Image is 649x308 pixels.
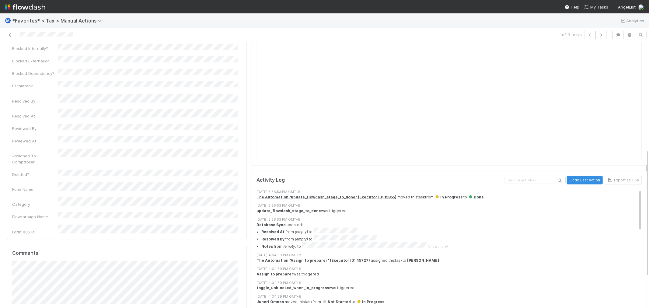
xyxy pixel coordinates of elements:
li: from to [262,235,647,242]
input: Search activities... [505,176,566,184]
button: Undo Last Action [567,176,603,184]
div: Blocked Internally? [12,45,58,51]
span: Not Started [322,299,351,304]
div: was triggered [257,208,647,214]
strong: Notes [262,244,273,249]
button: Export as CSV [604,176,642,184]
span: Ⓜ️ [5,18,11,23]
div: Fund Name [12,186,58,192]
div: [DATE] 4:04:39 PM GMT+8 [257,280,647,285]
a: The Automation "Assign to preparer" (Executor ID: 45727) [257,258,370,263]
div: Resolved By [12,98,58,104]
div: [DATE] 5:56:53 PM GMT+8 [257,217,647,222]
div: Reviewed At [12,138,58,144]
div: moved this task from to [257,299,647,305]
div: [DATE] 4:04:39 PM GMT+8 [257,253,647,258]
div: Blocked Externally? [12,58,58,64]
div: Blocked Dependency? [12,70,58,76]
em: (empty) [295,230,308,234]
div: updated: [257,222,647,250]
div: was triggered [257,285,647,291]
em: (empty) [295,237,308,241]
div: Flowthrough Name [12,214,58,220]
strong: Resolved At [262,230,285,234]
div: Deleted? [12,171,58,177]
img: logo-inverted-e16ddd16eac7371096b0.svg [5,2,45,12]
span: Done [468,195,484,199]
li: from to [262,228,647,235]
span: 1 of 13 tasks [560,32,582,38]
span: AngelList [618,5,636,9]
div: Resolved At [12,113,58,119]
strong: Resolved By [262,237,285,241]
img: avatar_de77a991-7322-4664-a63d-98ba485ee9e0.png [638,4,644,10]
div: Escalated? [12,83,58,89]
strong: [PERSON_NAME] [407,258,439,263]
a: My Tasks [584,4,608,10]
strong: Junerl Omnes [257,299,284,304]
span: In Progress [435,195,463,199]
div: [DATE] 4:04:39 PM GMT+8 [257,294,647,299]
div: moved this task from to [257,194,647,200]
div: was triggered [257,271,647,277]
a: The Automation "update_flowdash_stage_to_done" (Executor ID: 15855) [257,195,397,199]
em: (empty) [284,244,297,249]
div: assigned this task to [257,258,647,263]
h5: Activity Log [257,177,504,183]
div: Category [12,201,58,207]
a: Analytics [620,17,644,24]
div: [DATE] 5:56:53 PM GMT+8 [257,203,647,208]
span: (show more) [427,244,448,249]
strong: Assign to preparer [257,272,294,276]
span: In Progress [357,299,385,304]
h5: Comments [12,250,242,256]
span: *Favorites* > Tax > Manual Actions [12,18,105,24]
summary: Notes from (empty) to (show more) [262,242,647,250]
div: [DATE] 4:04:39 PM GMT+8 [257,266,647,271]
div: Reviewed By [12,125,58,131]
div: Help [565,4,579,10]
strong: Database Sync [257,222,286,227]
strong: update_flowdash_stage_to_done [257,208,321,213]
div: [DATE] 5:56:53 PM GMT+8 [257,189,647,194]
strong: toggle_unblocked_when_in_progress [257,285,329,290]
div: Form1065 Id [12,229,58,235]
div: Assigned To Comptroller [12,153,58,165]
span: My Tasks [584,5,608,9]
